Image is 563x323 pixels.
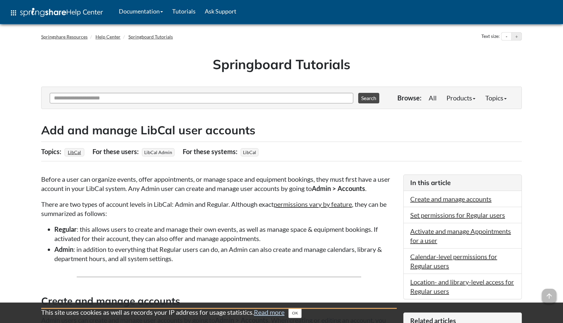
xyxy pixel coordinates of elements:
li: : in addition to everything that Regular users can do, an Admin can also create and manage calend... [54,245,397,263]
a: Set permissions for Regular users [410,211,505,219]
a: Ask Support [200,3,241,19]
a: Tutorials [168,3,200,19]
span: arrow_upward [542,289,556,303]
h2: Add and manage LibCal user accounts [41,122,522,138]
a: LibCal [67,148,82,157]
div: For these users: [93,145,140,158]
p: There are two types of account levels in LibCal: Admin and Regular. Although exact , they can be ... [41,200,397,218]
a: Springshare Resources [41,34,88,40]
a: All [424,91,442,104]
button: Search [358,93,379,103]
p: Before a user can organize events, offer appointments, or manage space and equipment bookings, th... [41,175,397,193]
span: LibCal [241,148,258,156]
a: Springboard Tutorials [128,34,173,40]
img: Springshare [20,8,66,17]
a: Create and manage accounts [410,195,492,203]
a: Products [442,91,480,104]
a: Calendar-level permissions for Regular users [410,253,497,270]
strong: Regular [54,225,77,233]
strong: Admin > Accounts [312,184,365,192]
div: Text size: [480,32,501,41]
a: apps Help Center [5,3,108,23]
span: apps [10,9,17,17]
span: Help Center [66,8,103,16]
div: For these systems: [183,145,239,158]
a: Location- and library-level access for Regular users [410,278,514,295]
a: Help Center [95,34,121,40]
a: Topics [480,91,512,104]
h1: Springboard Tutorials [46,55,517,73]
a: Documentation [114,3,168,19]
span: LibCal Admin [142,148,174,156]
a: permissions vary by feature [274,200,352,208]
h3: In this article [410,178,515,187]
strong: Admin [54,245,73,253]
h3: Create and manage accounts [41,294,397,309]
div: Topics: [41,145,63,158]
li: : this allows users to create and manage their own events, as well as manage space & equipment bo... [54,225,397,243]
button: Decrease text size [501,33,511,40]
a: Activate and manage Appointments for a user [410,227,511,244]
div: This site uses cookies as well as records your IP address for usage statistics. [35,308,528,318]
a: arrow_upward [542,289,556,297]
p: Browse: [397,93,421,102]
button: Increase text size [512,33,522,40]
